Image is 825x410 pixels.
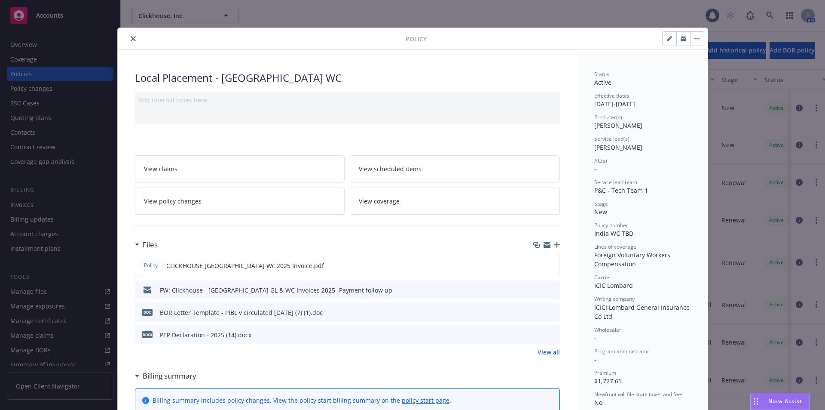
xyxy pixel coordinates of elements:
[402,396,449,404] a: policy start page
[594,274,611,281] span: Carrier
[160,286,392,295] div: FW: Clickhouse - [GEOGRAPHIC_DATA] GL & WC Invoices 2025- Payment follow up
[750,393,810,410] button: Nova Assist
[406,34,427,43] span: Policy
[594,165,596,173] span: -
[535,308,542,317] button: download file
[594,281,633,290] span: ICIC Lombard
[350,188,560,215] a: View coverage
[135,155,345,182] a: View claims
[768,398,802,405] span: Nova Assist
[538,348,560,357] a: View all
[138,96,556,105] div: Add internal notes here...
[594,334,596,342] span: -
[594,398,602,407] span: No
[594,114,622,121] span: Producer(s)
[594,78,611,86] span: Active
[143,239,158,250] h3: Files
[350,155,560,182] a: View scheduled items
[160,330,251,339] div: PEP Declaration - 2025 (14).docx
[594,135,629,142] span: Service lead(s)
[594,229,633,237] span: India WC TBD
[359,164,422,173] span: View scheduled items
[751,393,761,410] div: Drag to move
[142,331,153,338] span: docx
[153,396,451,405] div: Billing summary includes policy changes. View the policy start billing summary on the .
[594,243,636,250] span: Lines of coverage
[359,197,400,206] span: View coverage
[594,186,648,194] span: P&C - Tech Team 1
[128,34,138,44] button: close
[135,71,560,85] div: Local Placement - [GEOGRAPHIC_DATA] WC
[594,303,691,321] span: ICICI Lombard General Insurance Co Ltd
[135,370,196,382] div: Billing summary
[144,164,177,173] span: View claims
[549,286,556,295] button: preview file
[549,308,556,317] button: preview file
[594,92,691,108] div: [DATE] - [DATE]
[535,330,542,339] button: download file
[549,330,556,339] button: preview file
[594,295,635,302] span: Writing company
[594,251,672,268] span: Foreign Voluntary Workers Compensation
[135,188,345,215] a: View policy changes
[594,326,621,333] span: Wholesaler
[594,377,622,385] span: $1,727.65
[594,222,628,229] span: Policy number
[535,261,541,270] button: download file
[548,261,556,270] button: preview file
[144,197,202,206] span: View policy changes
[594,71,609,78] span: Status
[594,143,642,151] span: [PERSON_NAME]
[142,262,159,269] span: Policy
[594,92,629,99] span: Effective dates
[594,121,642,129] span: [PERSON_NAME]
[594,391,684,398] span: Newfront will file state taxes and fees
[143,370,196,382] h3: Billing summary
[594,157,607,164] span: AC(s)
[535,286,542,295] button: download file
[166,261,324,270] span: CLICKHOUSE [GEOGRAPHIC_DATA] Wc 2025 Invoice.pdf
[594,208,607,216] span: New
[594,200,608,207] span: Stage
[142,309,153,315] span: doc
[594,179,637,186] span: Service lead team
[594,348,649,355] span: Program administrator
[594,355,596,364] span: -
[160,308,323,317] div: BOR Letter Template - PIBL v circulated [DATE] (7) (1).doc
[594,369,616,376] span: Premium
[135,239,158,250] div: Files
